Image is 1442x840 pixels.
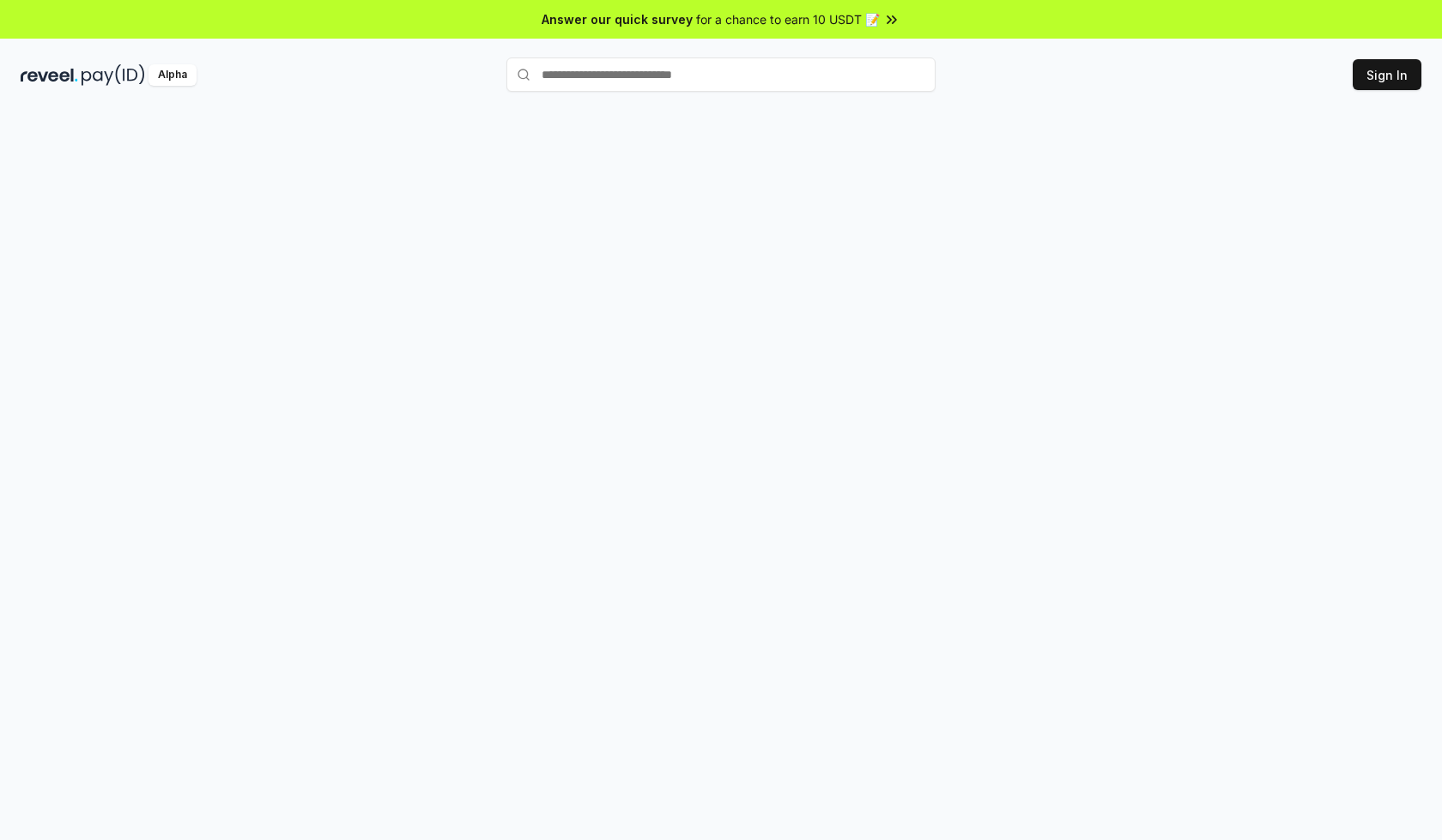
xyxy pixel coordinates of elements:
[1353,59,1421,90] button: Sign In
[148,64,197,86] div: Alpha
[21,64,78,86] img: reveel_dark
[542,10,693,28] span: Answer our quick survey
[82,64,145,86] img: pay_id
[696,10,880,28] span: for a chance to earn 10 USDT 📝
